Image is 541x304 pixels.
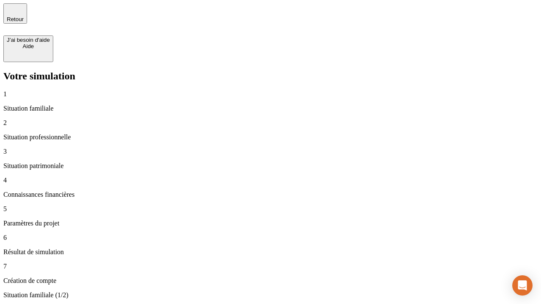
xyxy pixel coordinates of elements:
[3,176,538,184] p: 4
[3,133,538,141] p: Situation professionnelle
[3,277,538,285] p: Création de compte
[3,35,53,62] button: J’ai besoin d'aideAide
[3,148,538,155] p: 3
[3,220,538,227] p: Paramètres du projet
[3,105,538,112] p: Situation familiale
[3,119,538,127] p: 2
[3,263,538,270] p: 7
[3,234,538,242] p: 6
[7,43,50,49] div: Aide
[7,37,50,43] div: J’ai besoin d'aide
[3,90,538,98] p: 1
[3,291,538,299] p: Situation familiale (1/2)
[3,71,538,82] h2: Votre simulation
[3,205,538,213] p: 5
[7,16,24,22] span: Retour
[512,275,533,296] div: Open Intercom Messenger
[3,191,538,198] p: Connaissances financières
[3,3,27,24] button: Retour
[3,162,538,170] p: Situation patrimoniale
[3,248,538,256] p: Résultat de simulation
